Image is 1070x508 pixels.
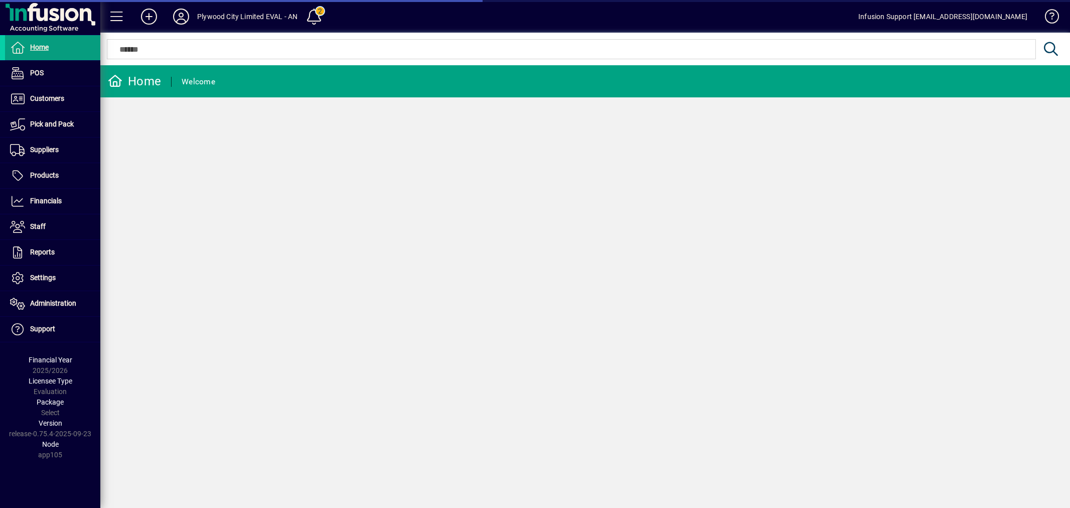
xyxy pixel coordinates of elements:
[5,240,100,265] a: Reports
[30,120,74,128] span: Pick and Pack
[30,94,64,102] span: Customers
[29,377,72,385] span: Licensee Type
[5,163,100,188] a: Products
[5,86,100,111] a: Customers
[5,112,100,137] a: Pick and Pack
[39,419,62,427] span: Version
[30,222,46,230] span: Staff
[165,8,197,26] button: Profile
[30,248,55,256] span: Reports
[5,317,100,342] a: Support
[197,9,297,25] div: Plywood City Limited EVAL - AN
[30,69,44,77] span: POS
[5,138,100,163] a: Suppliers
[42,440,59,448] span: Node
[30,43,49,51] span: Home
[30,325,55,333] span: Support
[5,189,100,214] a: Financials
[5,266,100,291] a: Settings
[182,74,215,90] div: Welcome
[37,398,64,406] span: Package
[1037,2,1057,35] a: Knowledge Base
[133,8,165,26] button: Add
[108,73,161,89] div: Home
[858,9,1027,25] div: Infusion Support [EMAIL_ADDRESS][DOMAIN_NAME]
[5,61,100,86] a: POS
[30,197,62,205] span: Financials
[29,356,72,364] span: Financial Year
[30,146,59,154] span: Suppliers
[30,299,76,307] span: Administration
[5,291,100,316] a: Administration
[30,274,56,282] span: Settings
[5,214,100,239] a: Staff
[30,171,59,179] span: Products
